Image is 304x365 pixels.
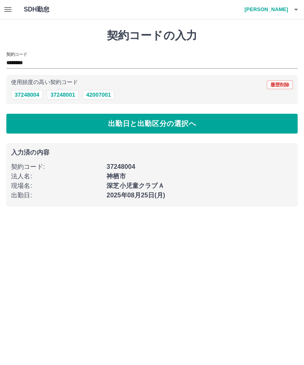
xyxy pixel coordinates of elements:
button: 42007001 [83,90,114,99]
p: 入力済の内容 [11,149,293,156]
b: 37248004 [106,163,135,170]
p: 現場名 : [11,181,102,191]
b: 深芝小児童クラブＡ [106,182,164,189]
p: 使用頻度の高い契約コード [11,80,78,85]
button: 37248004 [11,90,43,99]
h2: 契約コード [6,51,27,57]
button: 37248001 [47,90,78,99]
p: 出勤日 : [11,191,102,200]
p: 契約コード : [11,162,102,172]
h1: 契約コードの入力 [6,29,298,42]
p: 法人名 : [11,172,102,181]
button: 出勤日と出勤区分の選択へ [6,114,298,134]
b: 2025年08月25日(月) [106,192,165,199]
button: 履歴削除 [267,80,293,89]
b: 神栖市 [106,173,125,180]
